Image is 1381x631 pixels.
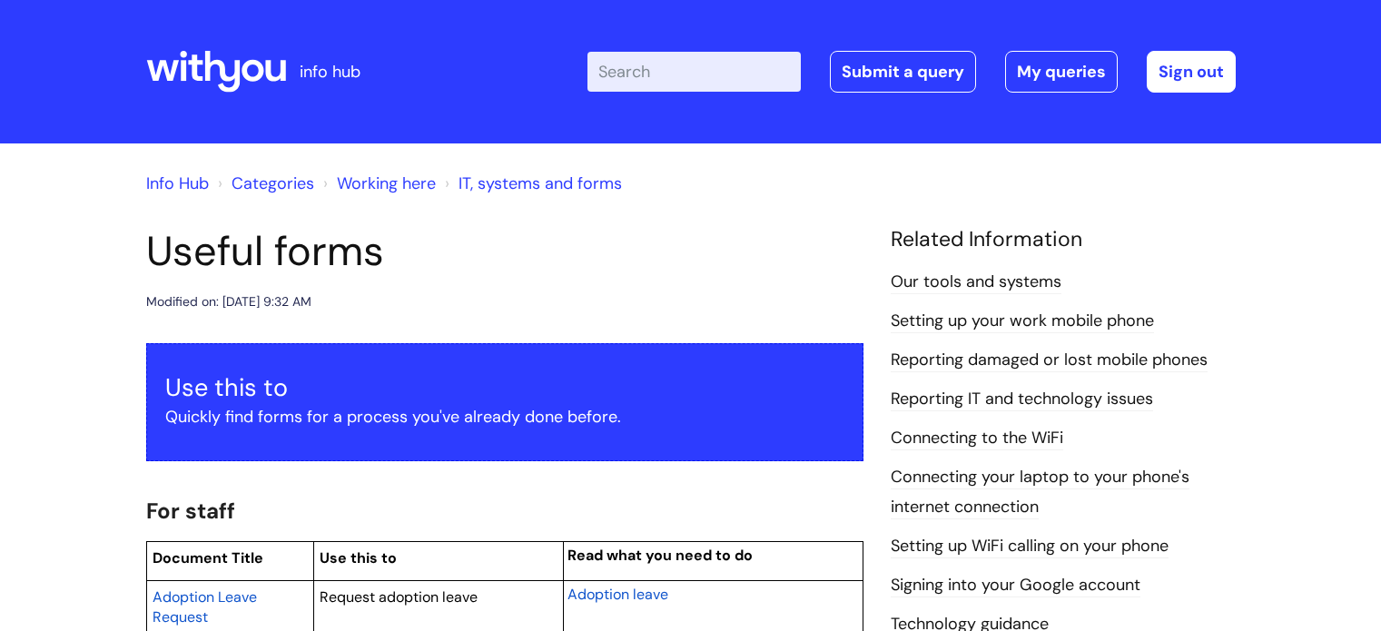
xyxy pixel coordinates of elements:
[300,57,360,86] p: info hub
[891,310,1154,333] a: Setting up your work mobile phone
[320,587,478,606] span: Request adoption leave
[891,466,1189,518] a: Connecting your laptop to your phone's internet connection
[165,373,844,402] h3: Use this to
[440,169,622,198] li: IT, systems and forms
[830,51,976,93] a: Submit a query
[459,173,622,194] a: IT, systems and forms
[146,497,235,525] span: For staff
[320,548,397,567] span: Use this to
[232,173,314,194] a: Categories
[1147,51,1236,93] a: Sign out
[567,546,753,565] span: Read what you need to do
[165,402,844,431] p: Quickly find forms for a process you've already done before.
[213,169,314,198] li: Solution home
[153,586,257,627] a: Adoption Leave Request
[153,587,257,626] span: Adoption Leave Request
[891,427,1063,450] a: Connecting to the WiFi
[146,173,209,194] a: Info Hub
[891,349,1208,372] a: Reporting damaged or lost mobile phones
[891,388,1153,411] a: Reporting IT and technology issues
[891,574,1140,597] a: Signing into your Google account
[891,227,1236,252] h4: Related Information
[587,52,801,92] input: Search
[891,271,1061,294] a: Our tools and systems
[146,227,863,276] h1: Useful forms
[1005,51,1118,93] a: My queries
[153,548,263,567] span: Document Title
[337,173,436,194] a: Working here
[587,51,1236,93] div: | -
[319,169,436,198] li: Working here
[146,291,311,313] div: Modified on: [DATE] 9:32 AM
[567,583,668,605] a: Adoption leave
[567,585,668,604] span: Adoption leave
[891,535,1169,558] a: Setting up WiFi calling on your phone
